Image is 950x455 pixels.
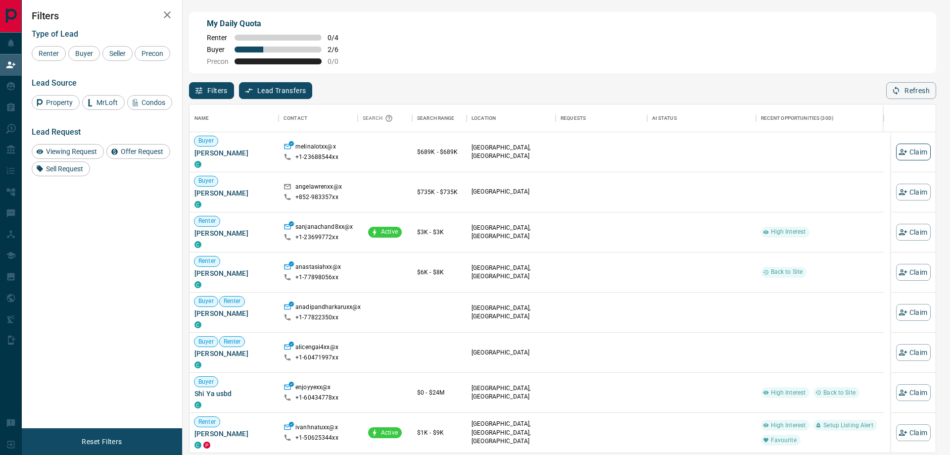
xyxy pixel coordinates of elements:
[295,223,353,233] p: sanjanachand8xx@x
[194,217,220,225] span: Renter
[472,349,551,357] p: [GEOGRAPHIC_DATA]
[472,264,551,281] p: [GEOGRAPHIC_DATA], [GEOGRAPHIC_DATA]
[194,201,201,208] div: condos.ca
[295,263,341,273] p: anastasiahxx@x
[417,188,462,197] p: $735K - $735K
[102,46,133,61] div: Seller
[43,99,76,106] span: Property
[32,127,81,137] span: Lead Request
[189,82,234,99] button: Filters
[106,144,170,159] div: Offer Request
[295,394,338,402] p: +1- 60434778xx
[767,268,807,276] span: Back to Site
[295,143,336,153] p: melinalotxx@x
[32,161,90,176] div: Sell Request
[207,46,229,53] span: Buyer
[194,378,218,386] span: Buyer
[135,46,170,61] div: Precon
[32,29,78,39] span: Type of Lead
[68,46,100,61] div: Buyer
[106,50,129,57] span: Seller
[377,429,402,437] span: Active
[295,423,338,434] p: ivanhnatuxx@x
[417,428,462,437] p: $1K - $9K
[561,104,586,132] div: Requests
[417,228,462,237] p: $3K - $3K
[896,184,931,201] button: Claim
[417,148,462,156] p: $689K - $689K
[72,50,96,57] span: Buyer
[295,343,338,354] p: alicengai4xx@x
[207,34,229,42] span: Renter
[896,224,931,241] button: Claim
[194,402,201,408] div: condos.ca
[194,442,201,449] div: condos.ca
[194,281,201,288] div: condos.ca
[467,104,556,132] div: Location
[472,304,551,321] p: [GEOGRAPHIC_DATA], [GEOGRAPHIC_DATA]
[767,389,810,397] span: High Interest
[194,429,274,439] span: [PERSON_NAME]
[190,104,279,132] div: Name
[194,137,218,145] span: Buyer
[194,177,218,185] span: Buyer
[138,99,169,106] span: Condos
[194,361,201,368] div: condos.ca
[412,104,467,132] div: Search Range
[295,354,338,362] p: +1- 60471997xx
[194,308,274,318] span: [PERSON_NAME]
[328,34,349,42] span: 0 / 4
[761,104,834,132] div: Recent Opportunities (30d)
[194,321,201,328] div: condos.ca
[472,224,551,241] p: [GEOGRAPHIC_DATA], [GEOGRAPHIC_DATA]
[295,303,361,313] p: anadipandharkaruxx@x
[756,104,884,132] div: Recent Opportunities (30d)
[194,257,220,265] span: Renter
[43,165,87,173] span: Sell Request
[363,104,395,132] div: Search
[819,421,877,430] span: Setup Listing Alert
[295,183,342,193] p: angelawrenxx@x
[194,241,201,248] div: condos.ca
[896,304,931,321] button: Claim
[652,104,677,132] div: AI Status
[194,188,274,198] span: [PERSON_NAME]
[295,193,338,202] p: +852- 983357xx
[32,10,172,22] h2: Filters
[472,144,551,160] p: [GEOGRAPHIC_DATA], [GEOGRAPHIC_DATA]
[472,188,551,196] p: [GEOGRAPHIC_DATA]
[194,148,274,158] span: [PERSON_NAME]
[295,434,338,442] p: +1- 50625344xx
[194,104,209,132] div: Name
[117,148,167,155] span: Offer Request
[279,104,358,132] div: Contact
[194,297,218,305] span: Buyer
[82,95,125,110] div: MrLoft
[220,338,245,346] span: Renter
[896,384,931,401] button: Claim
[138,50,167,57] span: Precon
[284,104,307,132] div: Contact
[417,268,462,277] p: $6K - $8K
[896,264,931,281] button: Claim
[75,433,128,450] button: Reset Filters
[32,144,104,159] div: Viewing Request
[417,104,455,132] div: Search Range
[220,297,245,305] span: Renter
[43,148,100,155] span: Viewing Request
[647,104,756,132] div: AI Status
[32,46,66,61] div: Renter
[767,421,810,430] span: High Interest
[93,99,121,106] span: MrLoft
[896,144,931,160] button: Claim
[295,233,338,242] p: +1- 23699772xx
[32,95,80,110] div: Property
[328,46,349,53] span: 2 / 6
[295,153,338,161] p: +1- 23688544xx
[377,228,402,236] span: Active
[35,50,62,57] span: Renter
[767,228,810,236] span: High Interest
[472,384,551,401] p: [GEOGRAPHIC_DATA], [GEOGRAPHIC_DATA]
[328,57,349,65] span: 0 / 0
[819,389,859,397] span: Back to Site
